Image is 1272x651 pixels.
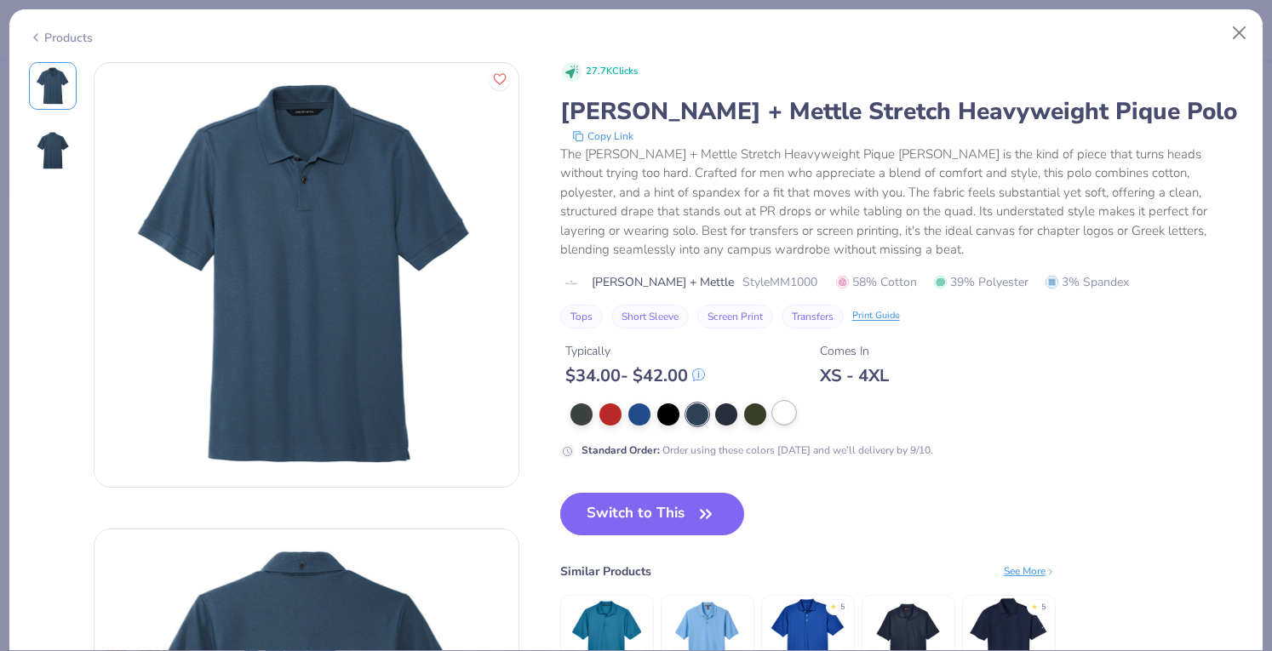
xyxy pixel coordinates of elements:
div: Comes In [820,342,889,360]
div: $ 34.00 - $ 42.00 [565,365,705,386]
button: Close [1223,17,1256,49]
div: XS - 4XL [820,365,889,386]
div: 5 [840,602,845,614]
div: See More [1004,563,1056,579]
div: Print Guide [852,309,900,323]
img: Front [95,63,519,487]
div: Typically [565,342,705,360]
img: Back [32,130,73,171]
button: Transfers [782,305,844,328]
div: Similar Products [560,562,651,580]
button: copy to clipboard [567,128,639,145]
button: Screen Print [697,305,773,328]
img: brand logo [560,276,583,289]
img: Front [32,66,73,106]
span: Style MM1000 [742,273,817,291]
span: 3% Spandex [1046,273,1129,291]
span: 39% Polyester [934,273,1028,291]
span: 27.7K Clicks [586,65,638,79]
div: Products [29,29,93,47]
div: [PERSON_NAME] + Mettle Stretch Heavyweight Pique Polo [560,95,1244,128]
div: ★ [830,602,837,608]
button: Tops [560,305,603,328]
button: Like [489,68,511,90]
div: 5 [1041,602,1046,614]
span: 58% Cotton [836,273,917,291]
div: Order using these colors [DATE] and we’ll delivery by 9/10. [582,443,933,458]
div: The [PERSON_NAME] + Mettle Stretch Heavyweight Pique [PERSON_NAME] is the kind of piece that turn... [560,145,1244,260]
button: Short Sleeve [611,305,689,328]
div: ★ [1031,602,1038,608]
strong: Standard Order : [582,443,660,457]
button: Switch to This [560,493,745,535]
span: [PERSON_NAME] + Mettle [592,273,734,291]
